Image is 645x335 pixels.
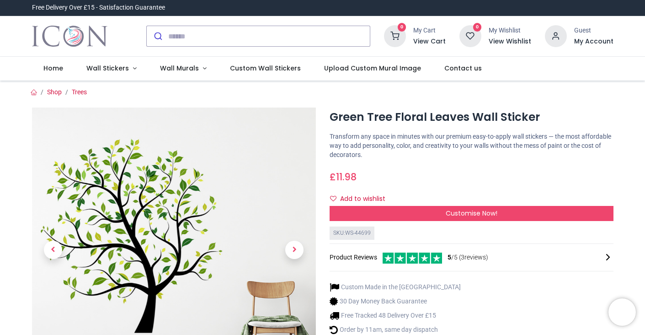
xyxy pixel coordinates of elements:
[574,26,613,35] div: Guest
[459,32,481,39] a: 0
[47,88,62,96] a: Shop
[574,37,613,46] a: My Account
[330,195,336,202] i: Add to wishlist
[285,241,304,259] span: Next
[413,37,446,46] a: View Cart
[32,3,165,12] div: Free Delivery Over £15 - Satisfaction Guarantee
[330,282,461,292] li: Custom Made in the [GEOGRAPHIC_DATA]
[330,227,374,240] div: SKU: WS-44699
[43,64,63,73] span: Home
[147,26,168,46] button: Submit
[330,191,393,207] button: Add to wishlistAdd to wishlist
[330,109,613,125] h1: Green Tree Floral Leaves Wall Sticker
[384,32,406,39] a: 0
[75,57,149,81] a: Wall Stickers
[330,297,461,306] li: 30 Day Money Back Guarantee
[608,298,636,326] iframe: Brevo live chat
[330,132,613,159] p: Transform any space in minutes with our premium easy-to-apply wall stickers — the most affordable...
[86,64,129,73] span: Wall Stickers
[336,170,357,184] span: 11.98
[421,3,613,12] iframe: Customer reviews powered by Trustpilot
[32,23,107,49] a: Logo of Icon Wall Stickers
[398,23,406,32] sup: 0
[413,26,446,35] div: My Cart
[489,26,531,35] div: My Wishlist
[448,253,488,262] span: /5 ( 3 reviews)
[32,23,107,49] img: Icon Wall Stickers
[444,64,482,73] span: Contact us
[330,311,461,320] li: Free Tracked 48 Delivery Over £15
[72,88,87,96] a: Trees
[489,37,531,46] a: View Wishlist
[44,241,62,259] span: Previous
[330,170,357,184] span: £
[448,254,451,261] span: 5
[473,23,482,32] sup: 0
[324,64,421,73] span: Upload Custom Mural Image
[446,209,497,218] span: Customise Now!
[148,57,218,81] a: Wall Murals
[330,325,461,335] li: Order by 11am, same day dispatch
[330,251,613,264] div: Product Reviews
[160,64,199,73] span: Wall Murals
[230,64,301,73] span: Custom Wall Stickers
